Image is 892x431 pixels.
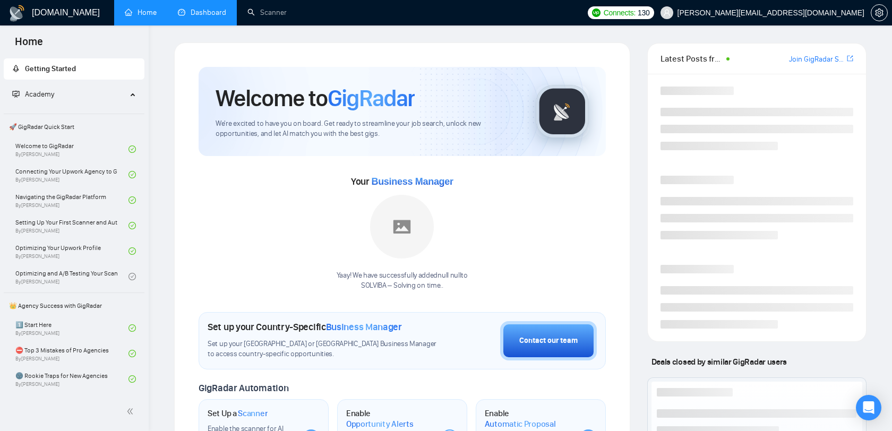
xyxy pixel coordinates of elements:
span: export [847,54,853,63]
span: setting [871,8,887,17]
span: check-circle [128,222,136,229]
span: 🚀 GigRadar Quick Start [5,116,143,137]
span: Getting Started [25,64,76,73]
a: searchScanner [247,8,287,17]
a: setting [871,8,888,17]
span: Home [6,34,52,56]
button: setting [871,4,888,21]
span: check-circle [128,273,136,280]
span: Business Manager [371,176,453,187]
span: Your [351,176,453,187]
h1: Welcome to [216,84,415,113]
span: Academy [12,90,54,99]
a: Join GigRadar Slack Community [789,54,845,65]
h1: Set up your Country-Specific [208,321,402,333]
div: Contact our team [519,335,578,347]
span: check-circle [128,145,136,153]
img: logo [8,5,25,22]
button: Contact our team [500,321,597,360]
span: check-circle [128,171,136,178]
img: placeholder.png [370,195,434,258]
a: Optimizing and A/B Testing Your Scanner for Better ResultsBy[PERSON_NAME] [15,265,128,288]
span: check-circle [128,324,136,332]
span: user [663,9,671,16]
img: upwork-logo.png [592,8,601,17]
span: fund-projection-screen [12,90,20,98]
span: We're excited to have you on board. Get ready to streamline your job search, unlock new opportuni... [216,119,519,139]
a: Connecting Your Upwork Agency to GigRadarBy[PERSON_NAME] [15,163,128,186]
a: 1️⃣ Start HereBy[PERSON_NAME] [15,316,128,340]
p: SOLVIBA – Solving on time. . [337,281,468,291]
span: check-circle [128,375,136,383]
span: 👑 Agency Success with GigRadar [5,295,143,316]
span: Scanner [238,408,268,419]
a: 🌚 Rookie Traps for New AgenciesBy[PERSON_NAME] [15,367,128,391]
img: gigradar-logo.png [536,85,589,138]
span: Connects: [604,7,636,19]
li: Getting Started [4,58,144,80]
h1: Set Up a [208,408,268,419]
span: check-circle [128,196,136,204]
div: Open Intercom Messenger [856,395,881,420]
a: dashboardDashboard [178,8,226,17]
span: GigRadar Automation [199,382,288,394]
a: Optimizing Your Upwork ProfileBy[PERSON_NAME] [15,239,128,263]
span: double-left [126,406,137,417]
a: Welcome to GigRadarBy[PERSON_NAME] [15,137,128,161]
a: ⛔ Top 3 Mistakes of Pro AgenciesBy[PERSON_NAME] [15,342,128,365]
h1: Enable [346,408,433,429]
span: Business Manager [326,321,402,333]
span: GigRadar [328,84,415,113]
span: Latest Posts from the GigRadar Community [661,52,723,65]
a: Setting Up Your First Scanner and Auto-BidderBy[PERSON_NAME] [15,214,128,237]
a: homeHome [125,8,157,17]
span: Opportunity Alerts [346,419,414,429]
div: Yaay! We have successfully added null null to [337,271,468,291]
span: 130 [638,7,649,19]
a: export [847,54,853,64]
span: Set up your [GEOGRAPHIC_DATA] or [GEOGRAPHIC_DATA] Business Manager to access country-specific op... [208,339,441,359]
span: Deals closed by similar GigRadar users [647,352,791,371]
a: Navigating the GigRadar PlatformBy[PERSON_NAME] [15,188,128,212]
span: rocket [12,65,20,72]
span: check-circle [128,247,136,255]
span: Academy [25,90,54,99]
span: check-circle [128,350,136,357]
